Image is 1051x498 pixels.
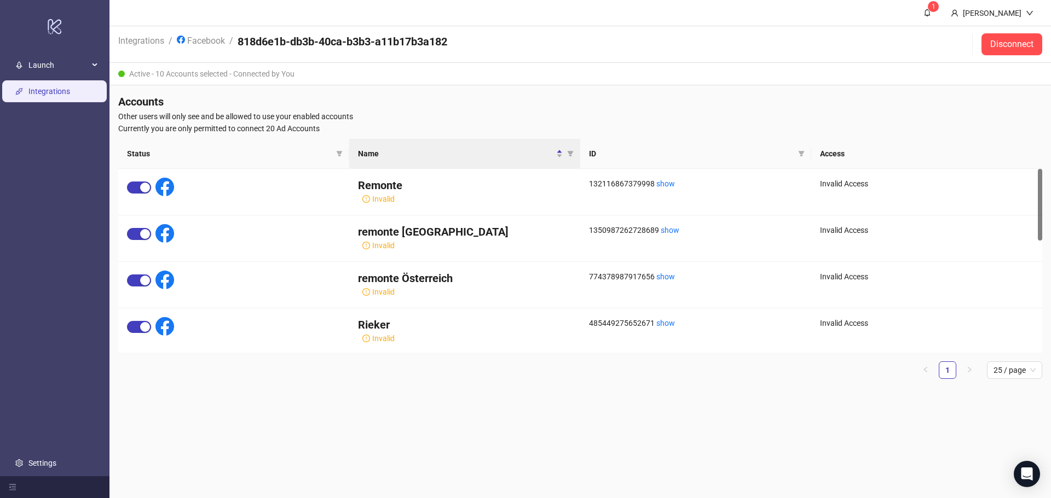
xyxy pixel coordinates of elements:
[238,34,447,49] h4: 818d6e1b-db3b-40ca-b3b3-a11b17b3a182
[229,34,233,55] li: /
[951,9,958,17] span: user
[961,361,978,379] button: right
[981,33,1042,55] button: Disconnect
[820,178,1033,190] div: Invalid Access
[175,34,227,46] a: Facebook
[358,178,571,193] h4: Remonte
[589,178,802,190] div: 132116867379998
[917,361,934,379] button: left
[372,286,395,298] span: Invalid
[820,317,1033,329] div: Invalid Access
[109,63,1051,85] div: Active - 10 Accounts selected - Connected by You
[589,271,802,283] div: 774378987917656
[656,319,675,327] a: show
[372,239,395,251] span: Invalid
[811,139,1042,169] th: Access
[820,224,1033,236] div: Invalid Access
[336,150,343,157] span: filter
[939,362,956,378] a: 1
[923,9,931,16] span: bell
[656,272,675,281] a: show
[994,362,1036,378] span: 25 / page
[118,94,1042,109] h4: Accounts
[928,1,939,12] sup: 1
[358,317,571,332] h4: Rieker
[127,148,332,160] span: Status
[116,34,166,46] a: Integrations
[917,361,934,379] li: Previous Page
[565,145,576,162] span: filter
[661,226,679,235] a: show
[28,87,70,96] a: Integrations
[1014,461,1040,487] div: Open Intercom Messenger
[118,122,1042,134] span: Currently you are only permitted to connect 20 Ad Accounts
[966,366,973,373] span: right
[987,361,1042,379] div: Page Size
[372,332,395,344] span: Invalid
[358,271,571,286] h4: remonte Österreich
[362,288,370,296] span: exclamation-circle
[820,271,1033,283] div: Invalid Access
[358,148,554,160] span: Name
[362,242,370,249] span: exclamation-circle
[798,150,805,157] span: filter
[990,39,1033,49] span: Disconnect
[922,366,929,373] span: left
[9,483,16,491] span: menu-fold
[589,317,802,329] div: 485449275652671
[939,361,956,379] li: 1
[362,195,370,203] span: exclamation-circle
[1026,9,1033,17] span: down
[28,54,89,76] span: Launch
[334,145,345,162] span: filter
[349,139,580,169] th: Name
[958,7,1026,19] div: [PERSON_NAME]
[28,459,56,467] a: Settings
[372,193,395,205] span: Invalid
[567,150,574,157] span: filter
[15,61,23,69] span: rocket
[589,148,794,160] span: ID
[362,335,370,342] span: exclamation-circle
[118,110,1042,122] span: Other users will only see and be allowed to use your enabled accounts
[169,34,172,55] li: /
[656,179,675,188] a: show
[358,224,571,239] h4: remonte [GEOGRAPHIC_DATA]
[932,3,935,10] span: 1
[796,145,807,162] span: filter
[961,361,978,379] li: Next Page
[589,224,802,236] div: 1350987262728689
